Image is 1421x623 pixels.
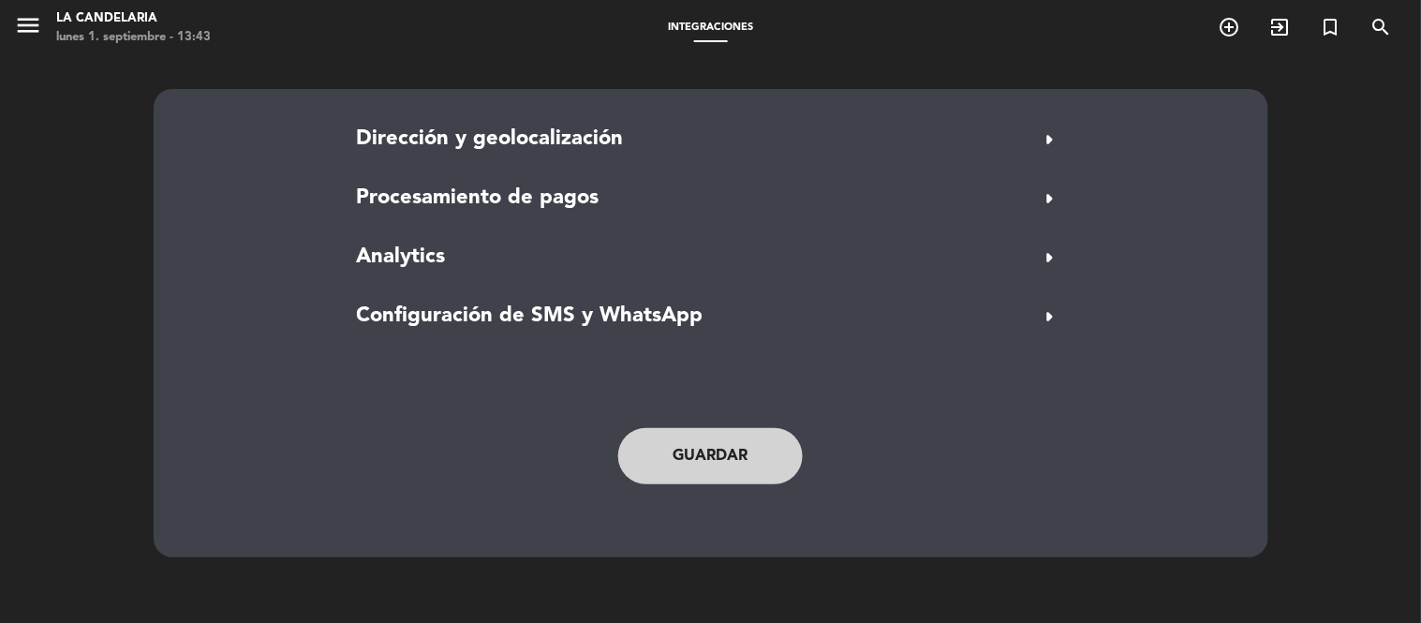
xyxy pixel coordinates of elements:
[618,428,804,484] button: Guardar
[1370,16,1393,38] i: search
[351,299,1071,334] button: Configuración de SMS y WhatsApparrow_right
[14,11,42,39] i: menu
[357,300,703,334] span: Configuración de SMS y WhatsApp
[1035,184,1065,214] span: arrow_right
[1219,16,1241,38] i: add_circle_outline
[1269,16,1292,38] i: exit_to_app
[357,123,624,156] span: Dirección y geolocalización
[14,11,42,46] button: menu
[1035,243,1065,273] span: arrow_right
[56,9,211,28] div: LA CANDELARIA
[1320,16,1342,38] i: turned_in_not
[1035,302,1065,332] span: arrow_right
[56,28,211,47] div: lunes 1. septiembre - 13:43
[659,22,762,33] span: Integraciones
[351,181,1071,216] button: Procesamiento de pagosarrow_right
[351,122,1071,157] button: Dirección y geolocalizaciónarrow_right
[351,240,1071,275] button: Analyticsarrow_right
[357,182,599,215] span: Procesamiento de pagos
[1035,125,1065,155] span: arrow_right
